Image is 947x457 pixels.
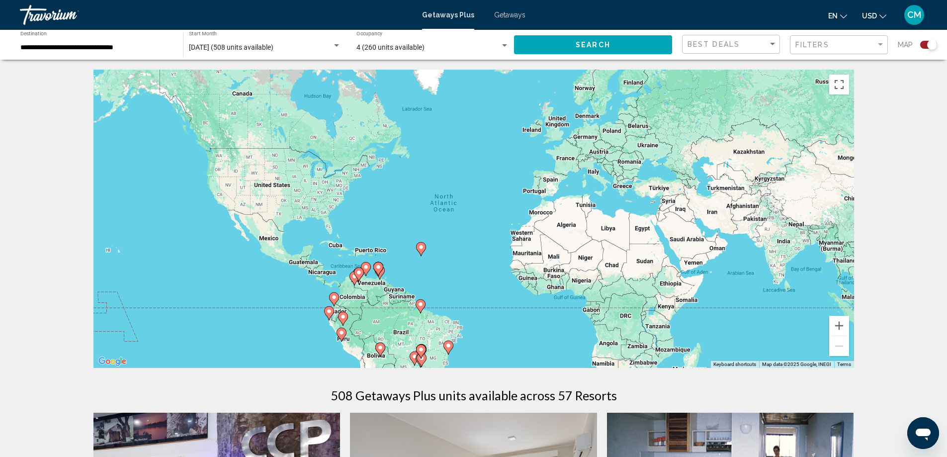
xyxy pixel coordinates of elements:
[828,12,838,20] span: en
[422,11,474,19] a: Getaways Plus
[901,4,927,25] button: User Menu
[576,41,610,49] span: Search
[829,75,849,94] button: Toggle fullscreen view
[20,5,412,25] a: Travorium
[790,35,888,55] button: Filter
[907,10,921,20] span: CM
[494,11,525,19] a: Getaways
[331,388,617,403] h1: 508 Getaways Plus units available across 57 Resorts
[688,40,777,49] mat-select: Sort by
[356,43,425,51] span: 4 (260 units available)
[837,362,851,367] a: Terms (opens in new tab)
[96,355,129,368] img: Google
[713,361,756,368] button: Keyboard shortcuts
[898,38,913,52] span: Map
[907,417,939,449] iframe: Button to launch messaging window
[514,35,672,54] button: Search
[829,316,849,336] button: Zoom in
[829,336,849,356] button: Zoom out
[862,8,886,23] button: Change currency
[862,12,877,20] span: USD
[795,41,829,49] span: Filters
[189,43,273,51] span: [DATE] (508 units available)
[688,40,740,48] span: Best Deals
[762,362,831,367] span: Map data ©2025 Google, INEGI
[828,8,847,23] button: Change language
[96,355,129,368] a: Open this area in Google Maps (opens a new window)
